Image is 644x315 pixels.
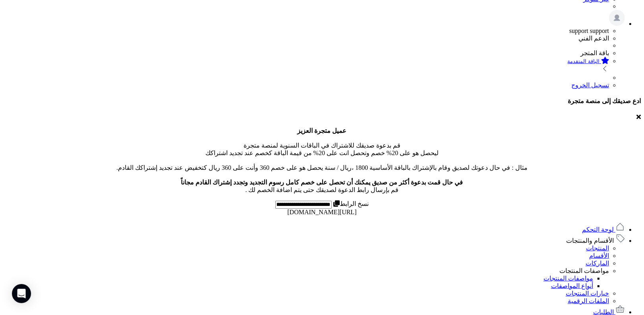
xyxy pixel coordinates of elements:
[566,290,609,297] a: خيارات المنتجات
[3,57,609,74] a: الباقة المتقدمة
[551,282,593,289] a: أنواع المواصفات
[589,252,609,259] a: الأقسام
[582,226,625,233] a: لوحة التحكم
[568,58,600,64] small: الباقة المتقدمة
[181,179,463,186] b: في حال قمت بدعوة أكثر من صديق يمكنك أن تحصل على خصم كامل رسوم التجديد وتجدد إشتراك القادم مجاناً
[3,35,609,42] li: الدعم الفني
[298,127,347,134] b: عميل متجرة العزيز
[3,49,609,57] li: باقة المتجر
[586,245,609,252] a: المنتجات
[3,209,641,216] div: [URL][DOMAIN_NAME]
[3,127,641,194] p: قم بدعوة صديقك للاشتراك في الباقات السنوية لمنصة متجرة ليحصل هو على 20% خصم وتحصل انت على 20% من ...
[12,284,31,303] div: Open Intercom Messenger
[566,237,614,244] span: الأقسام والمنتجات
[586,260,609,267] a: الماركات
[582,226,614,233] span: لوحة التحكم
[569,27,609,34] span: support support
[571,82,609,88] a: تسجيل الخروج
[568,298,609,304] a: الملفات الرقمية
[559,267,609,274] a: مواصفات المنتجات
[3,97,641,105] h4: ادع صديقك إلى منصة متجرة
[543,275,593,282] a: مواصفات المنتجات
[332,200,369,207] label: نسخ الرابط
